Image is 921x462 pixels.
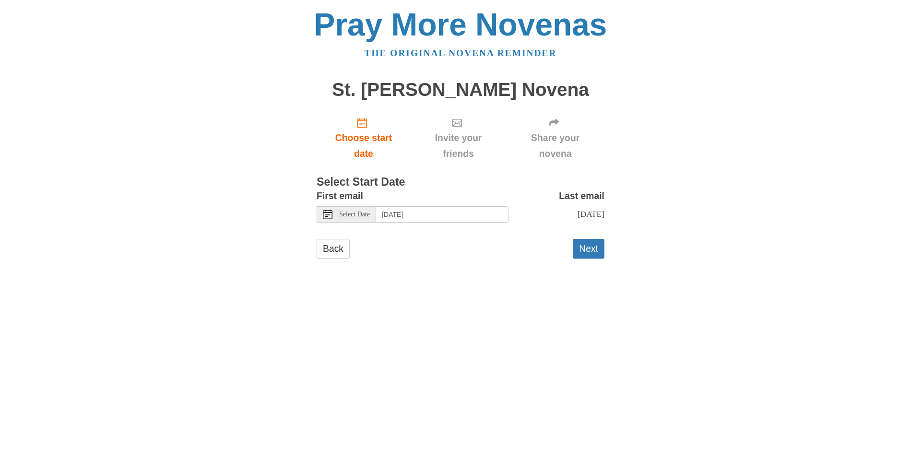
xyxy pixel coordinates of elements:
div: Click "Next" to confirm your start date first. [506,109,604,166]
span: Share your novena [516,130,595,162]
a: Pray More Novenas [314,7,607,42]
a: The original novena reminder [365,48,557,58]
button: Next [573,239,604,259]
label: First email [317,188,363,204]
span: Select Date [339,211,370,218]
div: Click "Next" to confirm your start date first. [411,109,506,166]
span: [DATE] [578,209,604,219]
a: Back [317,239,350,259]
a: Choose start date [317,109,411,166]
h1: St. [PERSON_NAME] Novena [317,80,604,100]
h3: Select Start Date [317,176,604,189]
label: Last email [559,188,604,204]
span: Invite your friends [420,130,496,162]
span: Choose start date [326,130,401,162]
